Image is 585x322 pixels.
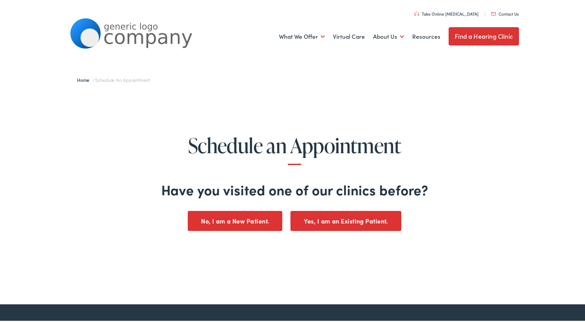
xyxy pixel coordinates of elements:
[491,11,496,15] img: utility icon
[373,23,404,48] a: About Us
[23,180,565,197] h2: Have you visited one of our clinics before?
[414,11,419,15] img: utility icon
[290,210,401,230] button: Yes, I am an Existing Patient.
[23,133,565,164] h1: Schedule an Appointment
[412,23,440,48] a: Resources
[188,210,282,230] button: No, I am a New Patient.
[77,75,93,82] a: Home
[77,75,150,82] span: /
[414,10,479,16] a: Take Online [MEDICAL_DATA]
[333,23,365,48] a: Virtual Care
[491,10,519,16] a: Contact Us
[279,23,325,48] a: What We Offer
[449,26,519,44] a: Find a Hearing Clinic
[95,75,150,82] span: Schedule an Appointment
